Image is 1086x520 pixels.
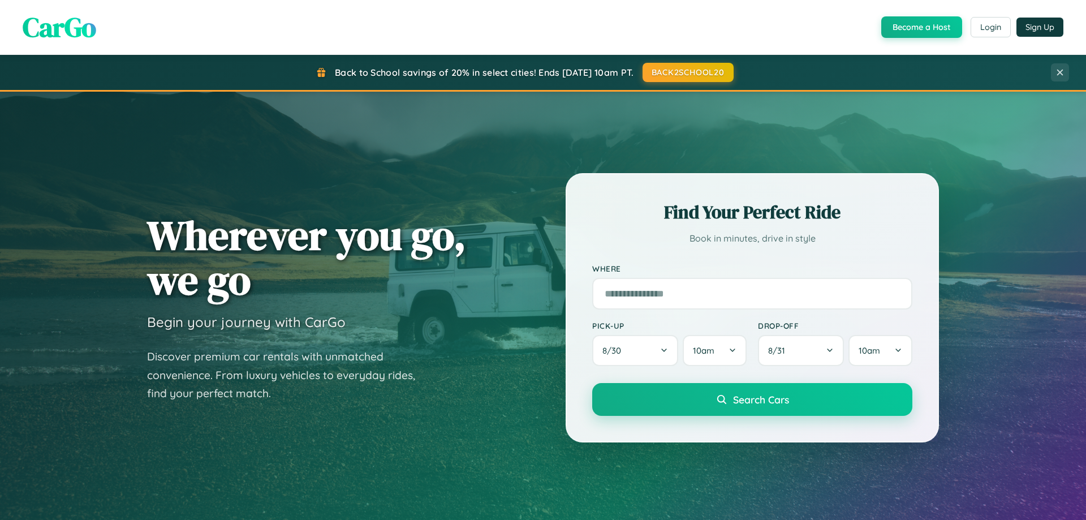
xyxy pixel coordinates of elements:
span: Search Cars [733,393,789,406]
span: 8 / 31 [768,345,791,356]
p: Book in minutes, drive in style [592,230,912,247]
label: Where [592,264,912,273]
label: Pick-up [592,321,747,330]
button: Search Cars [592,383,912,416]
h1: Wherever you go, we go [147,213,466,302]
button: 10am [683,335,747,366]
button: 8/30 [592,335,678,366]
button: 8/31 [758,335,844,366]
h2: Find Your Perfect Ride [592,200,912,225]
span: 8 / 30 [602,345,627,356]
h3: Begin your journey with CarGo [147,313,346,330]
span: 10am [859,345,880,356]
span: 10am [693,345,714,356]
label: Drop-off [758,321,912,330]
button: Become a Host [881,16,962,38]
button: 10am [848,335,912,366]
span: Back to School savings of 20% in select cities! Ends [DATE] 10am PT. [335,67,633,78]
button: Sign Up [1016,18,1063,37]
button: BACK2SCHOOL20 [643,63,734,82]
span: CarGo [23,8,96,46]
p: Discover premium car rentals with unmatched convenience. From luxury vehicles to everyday rides, ... [147,347,430,403]
button: Login [971,17,1011,37]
